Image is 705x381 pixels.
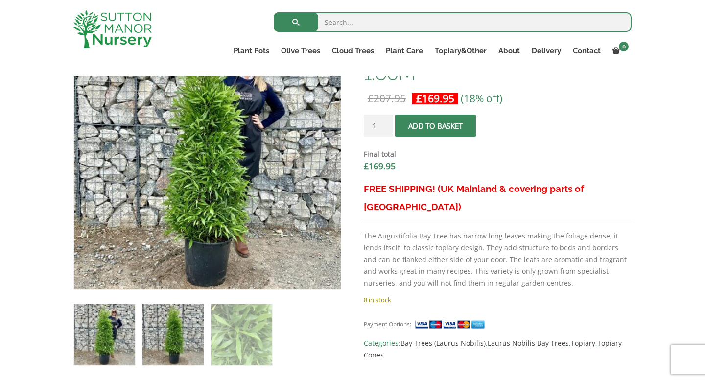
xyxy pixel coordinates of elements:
[619,42,629,51] span: 0
[274,12,632,32] input: Search...
[461,92,502,105] span: (18% off)
[275,44,326,58] a: Olive Trees
[416,92,422,105] span: £
[364,180,632,216] h3: FREE SHIPPING! (UK Mainland & covering parts of [GEOGRAPHIC_DATA])
[526,44,567,58] a: Delivery
[368,92,406,105] bdi: 207.95
[364,230,632,289] p: The Augustifolia Bay Tree has narrow long leaves making the foliage dense, it lends itself to cla...
[364,337,632,361] span: Categories: , , ,
[364,294,632,306] p: 8 in stock
[416,92,454,105] bdi: 169.95
[228,44,275,58] a: Plant Pots
[493,44,526,58] a: About
[364,148,632,160] dt: Final total
[400,338,486,348] a: Bay Trees (Laurus Nobilis)
[364,160,396,172] bdi: 169.95
[73,10,152,48] img: logo
[415,319,488,330] img: payment supported
[607,44,632,58] a: 0
[395,115,476,137] button: Add to basket
[211,304,272,365] img: Laurus nobilis - Angustifolia Bay Tree Cone/Pyramid 1.50-1.60M - Image 3
[364,22,632,84] h1: Laurus nobilis – Angustifolia Bay Tree Cone/Pyramid 1.50-1.60M
[368,92,374,105] span: £
[142,304,204,365] img: Laurus nobilis - Angustifolia Bay Tree Cone/Pyramid 1.50-1.60M - Image 2
[326,44,380,58] a: Cloud Trees
[429,44,493,58] a: Topiary&Other
[571,338,595,348] a: Topiary
[364,160,369,172] span: £
[364,320,411,328] small: Payment Options:
[364,115,393,137] input: Product quantity
[567,44,607,58] a: Contact
[74,304,135,365] img: Laurus nobilis - Angustifolia Bay Tree Cone/Pyramid 1.50-1.60M
[364,338,622,359] a: Topiary Cones
[380,44,429,58] a: Plant Care
[488,338,569,348] a: Laurus Nobilis Bay Trees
